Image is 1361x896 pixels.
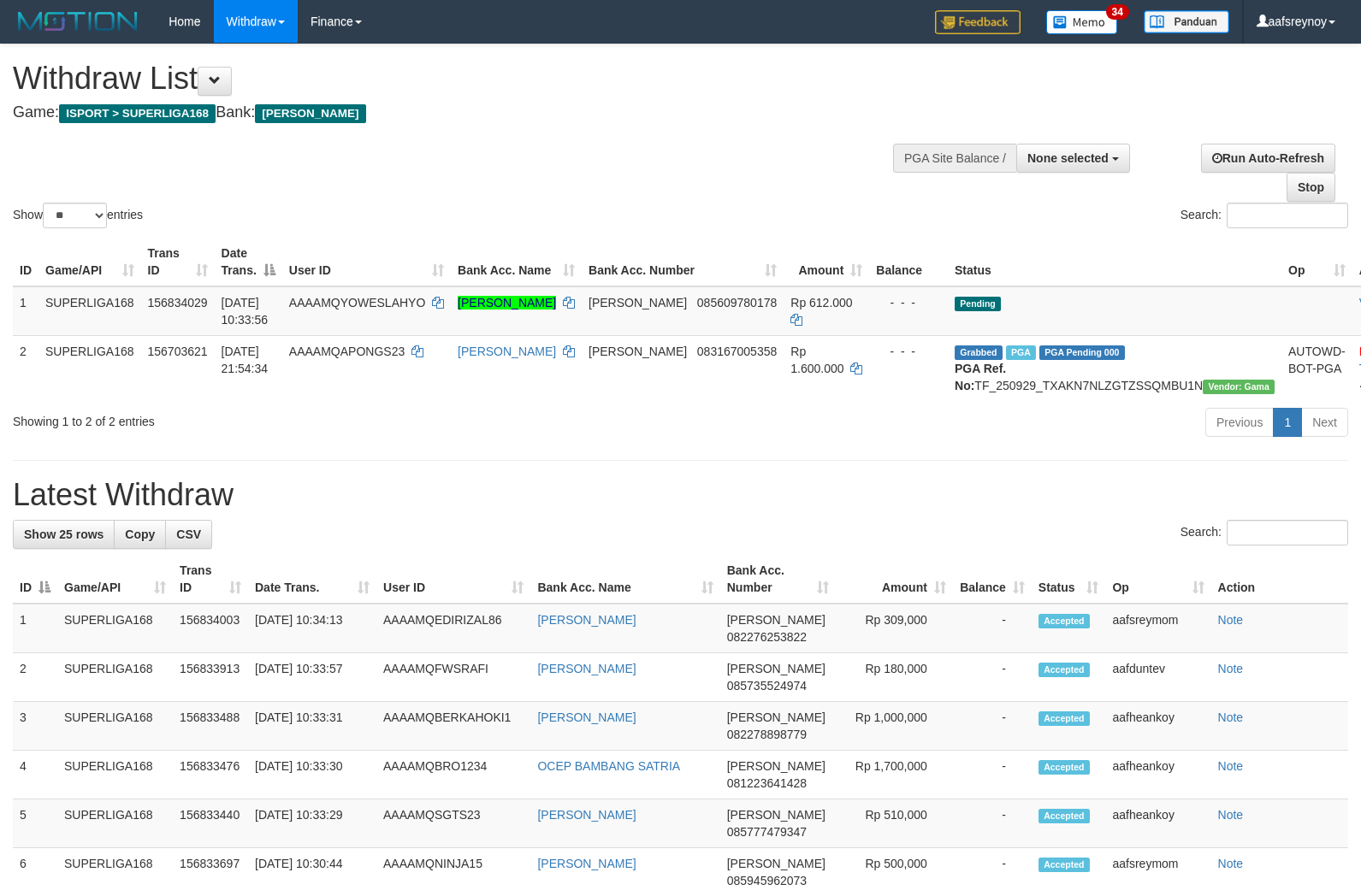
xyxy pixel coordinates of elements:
a: [PERSON_NAME] [537,613,636,627]
select: Showentries [43,203,107,228]
span: AAAAMQAPONGS23 [289,345,405,358]
th: Bank Acc. Number: activate to sort column ascending [720,555,837,604]
span: 156834029 [148,296,208,309]
span: 156703621 [148,345,208,358]
span: [PERSON_NAME] [727,710,825,724]
th: Date Trans.: activate to sort column descending [215,238,282,286]
button: None selected [1016,144,1130,173]
td: Rp 180,000 [836,653,952,702]
label: Search: [1181,520,1348,545]
img: MOTION_logo.png [13,9,143,34]
span: Rp 612.000 [790,296,852,309]
th: Balance: activate to sort column ascending [953,555,1032,604]
img: panduan.png [1144,10,1229,33]
td: 156833476 [173,751,248,799]
td: 1 [13,604,57,653]
td: 3 [13,702,57,751]
span: Copy 081223641428 to clipboard [727,776,807,790]
a: 1 [1273,408,1302,437]
th: Date Trans.: activate to sort column ascending [248,555,376,604]
div: - - - [876,343,941,360]
td: 156833488 [173,702,248,751]
span: Accepted [1039,663,1090,677]
th: Bank Acc. Number: activate to sort column ascending [582,238,784,286]
td: SUPERLIGA168 [38,286,141,336]
div: Showing 1 to 2 of 2 entries [13,406,554,430]
span: [PERSON_NAME] [727,759,825,773]
a: Previous [1205,408,1274,437]
label: Show entries [13,203,143,228]
a: Note [1218,613,1244,627]
td: 156833440 [173,799,248,848]
th: ID [13,238,38,286]
a: Next [1301,408,1348,437]
h1: Withdraw List [13,62,891,96]
td: aafheankoy [1105,702,1210,751]
span: [PERSON_NAME] [727,808,825,822]
img: Button%20Memo.svg [1046,10,1118,34]
span: Accepted [1039,711,1090,726]
td: [DATE] 10:33:31 [248,702,376,751]
span: Show 25 rows [24,528,104,541]
span: 34 [1106,4,1129,20]
td: [DATE] 10:33:57 [248,653,376,702]
td: AUTOWD-BOT-PGA [1281,335,1352,401]
span: CSV [176,528,201,541]
td: AAAAMQBRO1234 [376,751,530,799]
td: aafduntev [1105,653,1210,702]
a: CSV [165,520,212,549]
a: [PERSON_NAME] [458,345,556,358]
span: Copy 085777479347 to clipboard [727,825,807,839]
td: Rp 1,700,000 [836,751,952,799]
th: Game/API: activate to sort column ascending [57,555,173,604]
td: 156834003 [173,604,248,653]
th: Bank Acc. Name: activate to sort column ascending [451,238,582,286]
td: SUPERLIGA168 [38,335,141,401]
td: 156833913 [173,653,248,702]
th: User ID: activate to sort column ascending [282,238,451,286]
th: Balance [869,238,948,286]
span: Copy 082276253822 to clipboard [727,630,807,644]
td: SUPERLIGA168 [57,799,173,848]
div: - - - [876,294,941,311]
span: [PERSON_NAME] [727,662,825,675]
td: [DATE] 10:33:30 [248,751,376,799]
th: Status: activate to sort column ascending [1032,555,1106,604]
td: Rp 510,000 [836,799,952,848]
h1: Latest Withdraw [13,478,1348,512]
div: PGA Site Balance / [893,144,1016,173]
td: SUPERLIGA168 [57,604,173,653]
input: Search: [1227,520,1348,545]
span: Accepted [1039,809,1090,823]
span: ISPORT > SUPERLIGA168 [59,104,216,123]
span: [DATE] 21:54:34 [222,345,269,375]
span: None selected [1027,151,1109,165]
span: [DATE] 10:33:56 [222,296,269,327]
a: [PERSON_NAME] [537,662,636,675]
td: aafheankoy [1105,799,1210,848]
span: [PERSON_NAME] [589,296,687,309]
span: Copy 085945962073 to clipboard [727,874,807,887]
a: [PERSON_NAME] [458,296,556,309]
td: - [953,604,1032,653]
td: aafheankoy [1105,751,1210,799]
span: Pending [955,297,1001,311]
td: Rp 1,000,000 [836,702,952,751]
th: Trans ID: activate to sort column ascending [141,238,215,286]
img: Feedback.jpg [935,10,1021,34]
a: Note [1218,808,1244,822]
span: [PERSON_NAME] [255,104,365,123]
input: Search: [1227,203,1348,228]
td: 5 [13,799,57,848]
th: Status [948,238,1281,286]
th: Amount: activate to sort column ascending [836,555,952,604]
td: 2 [13,335,38,401]
h4: Game: Bank: [13,104,891,121]
td: SUPERLIGA168 [57,751,173,799]
td: AAAAMQSGTS23 [376,799,530,848]
span: Copy 085735524974 to clipboard [727,679,807,693]
a: [PERSON_NAME] [537,857,636,870]
a: Note [1218,710,1244,724]
a: Run Auto-Refresh [1201,144,1335,173]
td: [DATE] 10:34:13 [248,604,376,653]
